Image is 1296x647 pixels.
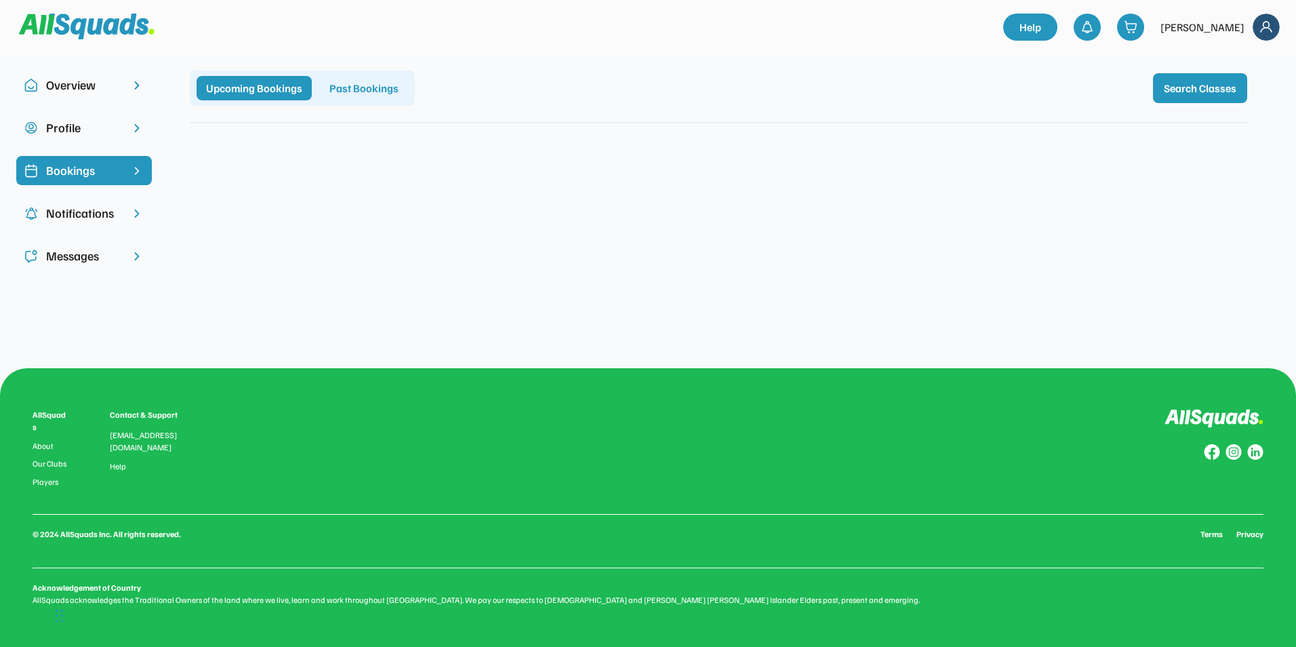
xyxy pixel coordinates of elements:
img: user-circle.svg [24,121,38,135]
a: Help [1003,14,1057,41]
img: Frame%2018.svg [1253,14,1280,41]
img: Group%20copy%208.svg [1204,444,1220,460]
a: Help [110,462,126,471]
div: Profile [46,119,122,137]
div: AllSquads [33,409,69,433]
div: Acknowledgement of Country [33,582,141,594]
img: chevron-right.svg [130,121,144,135]
img: Logo%20inverted.svg [1165,409,1263,429]
div: Upcoming Bookings [197,76,312,100]
div: Notifications [46,204,122,222]
div: Contact & Support [110,409,194,421]
img: chevron-right.svg [130,250,144,263]
div: AllSquads acknowledges the Traditional Owners of the land where we live, learn and work throughou... [33,594,1263,606]
div: © 2024 AllSquads Inc. All rights reserved. [33,528,181,541]
img: Icon%20copy%204.svg [24,207,38,220]
a: Privacy [1236,528,1263,541]
div: Messages [46,247,122,265]
div: Bookings [46,161,122,180]
img: Group%20copy%207.svg [1226,444,1242,460]
img: Icon%20copy%2010.svg [24,79,38,92]
img: Icon%20%2819%29.svg [24,164,38,178]
img: Squad%20Logo.svg [19,14,155,39]
a: Terms [1200,528,1223,541]
img: chevron-right.svg [130,79,144,92]
img: Icon%20copy%205.svg [24,250,38,263]
div: Overview [46,76,122,94]
a: Our Clubs [33,459,69,469]
div: [EMAIL_ADDRESS][DOMAIN_NAME] [110,429,194,454]
div: Past Bookings [320,76,408,100]
img: shopping-cart-01%20%281%29.svg [1124,20,1137,34]
div: [PERSON_NAME] [1160,19,1244,35]
a: Players [33,477,69,487]
button: Search Classes [1153,73,1247,103]
img: Group%20copy%206.svg [1247,444,1263,460]
a: About [33,442,69,451]
img: bell-03%20%281%29.svg [1080,20,1094,34]
img: chevron-right.svg [130,207,144,220]
img: chevron-right%20copy%203.svg [130,164,144,178]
